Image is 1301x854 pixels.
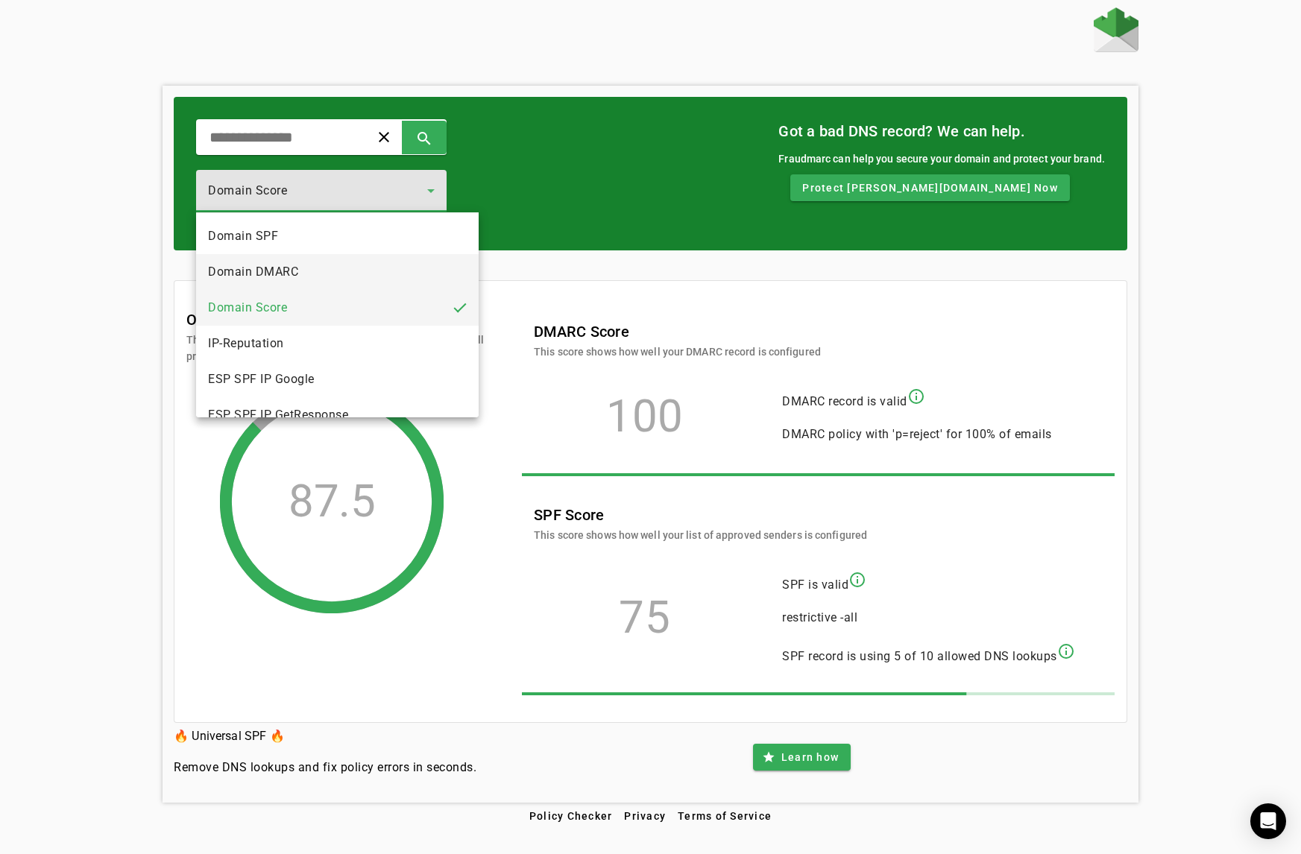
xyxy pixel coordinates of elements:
span: Domain Score [208,299,287,317]
span: IP-Reputation [208,335,284,352]
span: ESP SPF IP GetResponse [208,406,348,424]
span: ESP SPF IP Google [208,370,315,388]
span: Domain SPF [208,227,278,245]
div: Open Intercom Messenger [1250,803,1286,839]
span: Domain DMARC [208,263,298,281]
